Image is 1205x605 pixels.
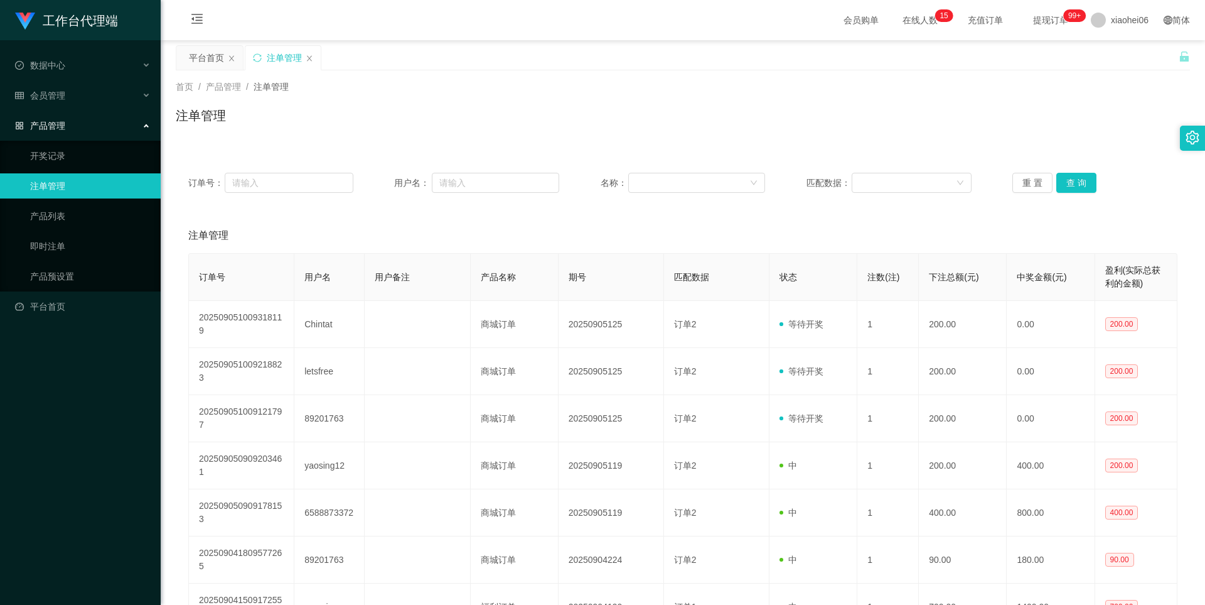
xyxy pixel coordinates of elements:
td: 90.00 [919,537,1007,584]
span: 注单管理 [254,82,289,92]
i: 图标: global [1164,16,1172,25]
td: yaosing12 [294,442,365,489]
span: 名称： [601,177,628,190]
span: 注数(注) [867,272,899,282]
td: 商城订单 [471,348,559,395]
span: 订单2 [674,508,697,518]
a: 工作台代理端 [15,15,118,25]
span: 中奖金额(元) [1017,272,1066,282]
td: 400.00 [919,489,1007,537]
td: 89201763 [294,395,365,442]
span: 200.00 [1105,317,1138,331]
i: 图标: close [228,55,235,62]
span: 200.00 [1105,412,1138,425]
span: 匹配数据 [674,272,709,282]
span: 用户名： [394,177,432,190]
span: 200.00 [1105,459,1138,472]
td: 20250904224 [559,537,664,584]
td: 商城订单 [471,537,559,584]
h1: 工作台代理端 [43,1,118,41]
td: 商城订单 [471,395,559,442]
input: 请输入 [432,173,559,193]
span: 订单号 [199,272,225,282]
td: 202509050909178153 [189,489,294,537]
td: 商城订单 [471,442,559,489]
span: 提现订单 [1027,16,1074,25]
td: 0.00 [1007,301,1095,348]
span: 状态 [779,272,797,282]
span: 订单2 [674,555,697,565]
td: 202509051009318119 [189,301,294,348]
i: 图标: unlock [1179,51,1190,62]
a: 注单管理 [30,173,151,199]
i: 图标: table [15,91,24,100]
td: 202509051009121797 [189,395,294,442]
span: 期号 [569,272,586,282]
sup: 15 [935,9,953,22]
div: 平台首页 [189,46,224,70]
p: 1 [940,9,944,22]
span: 产品名称 [481,272,516,282]
span: 等待开奖 [779,366,823,376]
i: 图标: down [956,179,964,188]
i: 图标: check-circle-o [15,61,24,70]
span: 下注总额(元) [929,272,978,282]
span: 订单号： [188,177,225,190]
span: 用户名 [304,272,331,282]
td: 1 [857,348,919,395]
td: 202509041809577265 [189,537,294,584]
td: 20250905125 [559,301,664,348]
i: 图标: setting [1186,131,1199,144]
p: 5 [944,9,948,22]
h1: 注单管理 [176,106,226,125]
td: 20250905119 [559,489,664,537]
span: 用户备注 [375,272,410,282]
span: / [198,82,201,92]
td: 商城订单 [471,489,559,537]
td: 商城订单 [471,301,559,348]
span: 在线人数 [896,16,944,25]
td: letsfree [294,348,365,395]
span: 首页 [176,82,193,92]
td: 89201763 [294,537,365,584]
span: 充值订单 [961,16,1009,25]
button: 重 置 [1012,173,1052,193]
td: 1 [857,395,919,442]
td: 400.00 [1007,442,1095,489]
td: 6588873372 [294,489,365,537]
span: 90.00 [1105,553,1134,567]
input: 请输入 [225,173,353,193]
td: 202509051009218823 [189,348,294,395]
button: 查 询 [1056,173,1096,193]
a: 产品预设置 [30,264,151,289]
td: 20250905119 [559,442,664,489]
span: 订单2 [674,413,697,423]
span: 400.00 [1105,506,1138,520]
td: 200.00 [919,395,1007,442]
span: 注单管理 [188,228,228,243]
td: 200.00 [919,442,1007,489]
sup: 1080 [1063,9,1086,22]
td: 1 [857,301,919,348]
span: 订单2 [674,461,697,471]
span: 中 [779,461,797,471]
td: 200.00 [919,348,1007,395]
span: 订单2 [674,366,697,376]
span: 会员管理 [15,90,65,101]
span: / [246,82,249,92]
i: 图标: appstore-o [15,121,24,130]
i: 图标: down [750,179,758,188]
a: 即时注单 [30,234,151,259]
td: 1 [857,489,919,537]
td: Chintat [294,301,365,348]
span: 订单2 [674,319,697,329]
td: 1 [857,442,919,489]
td: 20250905125 [559,395,664,442]
span: 等待开奖 [779,319,823,329]
td: 800.00 [1007,489,1095,537]
td: 0.00 [1007,395,1095,442]
td: 1 [857,537,919,584]
span: 数据中心 [15,60,65,70]
a: 开奖记录 [30,143,151,168]
a: 图标: dashboard平台首页 [15,294,151,319]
